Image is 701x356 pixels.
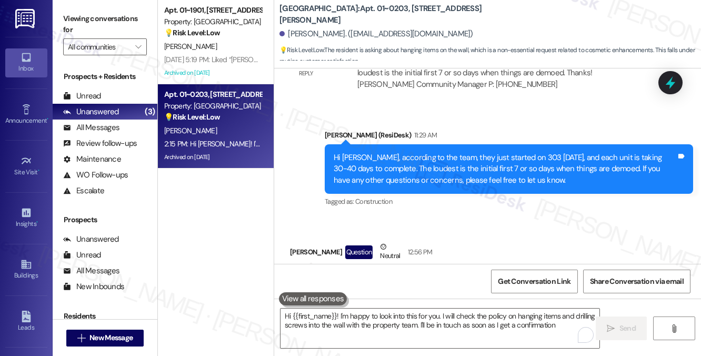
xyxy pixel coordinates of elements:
div: 11:29 AM [412,130,437,141]
div: All Messages [63,265,119,276]
div: Property: [GEOGRAPHIC_DATA] [164,16,262,27]
div: ResiDesk escalation reply -> They just started on 303 [DATE], each unit is taking 30-40 days to c... [357,45,630,89]
div: [PERSON_NAME]. ([EMAIL_ADDRESS][DOMAIN_NAME]) [279,28,473,39]
button: Share Conversation via email [583,270,690,293]
div: Prospects [53,214,157,225]
button: New Message [66,330,144,347]
span: [PERSON_NAME] [164,126,217,135]
span: Get Conversation Link [498,276,570,287]
div: Apt. 01~1901, [STREET_ADDRESS][GEOGRAPHIC_DATA][US_STATE][STREET_ADDRESS] [164,5,262,16]
div: (3) [142,104,157,120]
i:  [77,334,85,342]
div: Review follow-ups [63,138,137,149]
div: Residents [53,311,157,322]
div: Property: [GEOGRAPHIC_DATA] [164,101,262,112]
span: Send [619,323,636,334]
div: Tagged as: [325,194,693,209]
i:  [670,324,678,333]
div: All Messages [63,122,119,133]
span: Share Conversation via email [590,276,684,287]
div: Archived on [DATE] [163,66,263,80]
div: Hi [PERSON_NAME], according to the team, they just started on 303 [DATE], and each unit is taking... [334,152,676,186]
div: Unanswered [63,234,119,245]
span: • [36,219,38,226]
div: Neutral [378,241,402,263]
b: [GEOGRAPHIC_DATA]: Apt. 01~0203, [STREET_ADDRESS][PERSON_NAME] [279,3,490,26]
div: Archived on [DATE] [163,151,263,164]
div: New Inbounds [63,281,124,292]
div: [PERSON_NAME] [290,241,548,267]
i:  [135,43,141,51]
span: • [47,115,48,123]
span: • [38,167,39,174]
label: Viewing conversations for [63,11,147,38]
div: Question [345,245,373,259]
a: Insights • [5,204,47,232]
a: Leads [5,308,47,336]
span: New Message [89,332,133,343]
span: : The resident is asking about hanging items on the wall, which is a non-essential request relate... [279,45,701,67]
div: Prospects + Residents [53,71,157,82]
a: Buildings [5,255,47,284]
div: Unanswered [63,106,119,117]
div: Apt. 01~0203, [STREET_ADDRESS][PERSON_NAME] [164,89,262,100]
button: Get Conversation Link [491,270,577,293]
strong: 💡 Risk Level: Low [164,112,220,122]
div: 12:56 PM [405,246,433,258]
strong: 💡 Risk Level: Low [279,46,324,54]
div: WO Follow-ups [63,170,128,181]
div: Unread [63,91,101,102]
a: Inbox [5,48,47,77]
strong: 💡 Risk Level: Low [164,28,220,37]
div: Maintenance [63,154,121,165]
button: Send [596,317,647,340]
input: All communities [68,38,130,55]
span: [PERSON_NAME] [164,42,217,51]
div: Unread [63,250,101,261]
div: [PERSON_NAME] (ResiDesk) [325,130,693,144]
span: Construction [355,197,392,206]
textarea: To enrich screen reader interactions, please activate Accessibility in Grammarly extension settings [281,309,599,348]
img: ResiDesk Logo [15,9,37,28]
div: Escalate [63,185,104,196]
a: Site Visit • [5,152,47,181]
i:  [607,324,615,333]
